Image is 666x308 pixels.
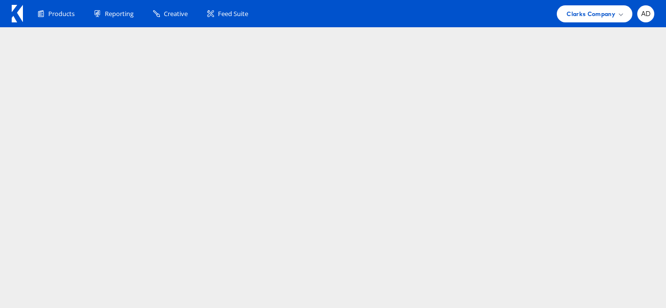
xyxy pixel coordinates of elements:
[641,11,651,17] span: AD
[164,9,188,18] span: Creative
[48,9,75,18] span: Products
[567,9,615,19] span: Clarks Company
[218,9,248,18] span: Feed Suite
[105,9,134,18] span: Reporting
